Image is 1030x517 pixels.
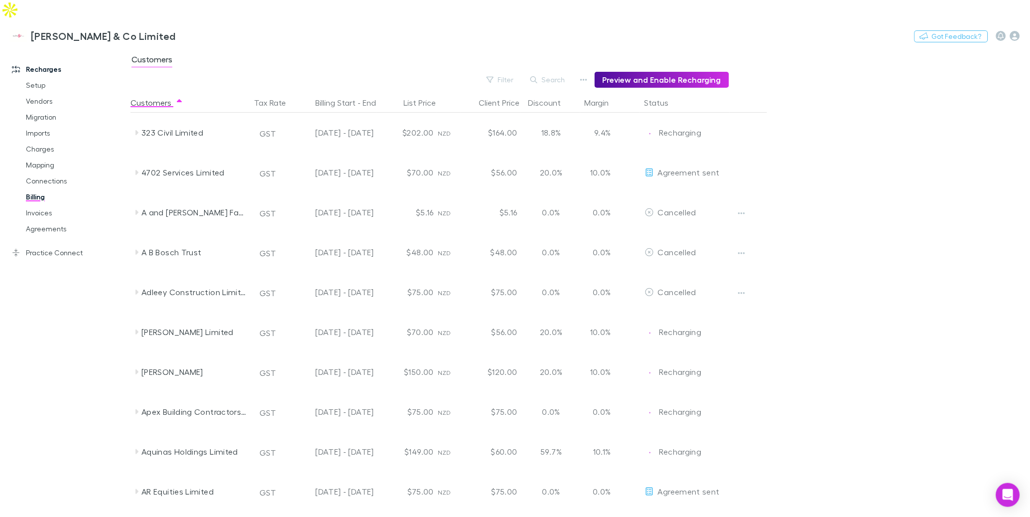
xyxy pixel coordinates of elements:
div: A B Bosch Trust [141,232,247,272]
p: 0.0% [585,486,611,498]
a: Mapping [16,157,129,173]
div: 0.0% [521,192,581,232]
div: $164.00 [462,113,521,153]
a: Billing [16,189,129,205]
div: [PERSON_NAME]GST[DATE] - [DATE]$150.00NZD$120.0020.0%10.0%EditRechargingRecharging [130,352,772,392]
span: NZD [438,329,451,337]
span: Agreement sent [658,487,720,496]
div: Apex Building Contractors LimitedGST[DATE] - [DATE]$75.00NZD$75.000.0%0.0%EditRechargingRecharging [130,392,772,432]
a: Setup [16,77,129,93]
p: 10.0% [585,167,611,178]
div: [DATE] - [DATE] [292,153,374,192]
span: Recharging [659,367,702,376]
p: 0.0% [585,246,611,258]
button: GST [255,485,280,501]
div: [DATE] - [DATE] [292,392,374,432]
button: GST [255,205,280,221]
div: 59.7% [521,432,581,472]
button: GST [255,285,280,301]
a: Agreements [16,221,129,237]
div: [DATE] - [DATE] [292,432,374,472]
a: Practice Connect [2,245,129,261]
span: NZD [438,170,451,177]
span: NZD [438,249,451,257]
button: Preview and Enable Recharging [595,72,729,88]
img: Recharging [645,448,655,458]
div: $202.00 [378,113,438,153]
button: GST [255,405,280,421]
a: [PERSON_NAME] & Co Limited [4,24,182,48]
div: Apex Building Contractors Limited [141,392,247,432]
div: [DATE] - [DATE] [292,352,374,392]
span: NZD [438,449,451,456]
div: 323 Civil LimitedGST[DATE] - [DATE]$202.00NZD$164.0018.8%9.4%EditRechargingRecharging [130,113,772,153]
div: [PERSON_NAME] [141,352,247,392]
img: Recharging [645,368,655,378]
button: Tax Rate [254,93,298,113]
div: Margin [584,93,621,113]
div: $56.00 [462,312,521,352]
span: Recharging [659,128,702,137]
div: 4702 Services LimitedGST[DATE] - [DATE]$70.00NZD$56.0020.0%10.0%EditAgreement sent [130,153,772,192]
div: [DATE] - [DATE] [292,312,374,352]
div: [PERSON_NAME] LimitedGST[DATE] - [DATE]$70.00NZD$56.0020.0%10.0%EditRechargingRecharging [130,312,772,352]
div: $75.00 [462,472,521,512]
button: GST [255,245,280,261]
div: 20.0% [521,153,581,192]
a: Invoices [16,205,129,221]
a: Vendors [16,93,129,109]
span: NZD [438,130,451,137]
p: 10.1% [585,446,611,458]
div: 0.0% [521,232,581,272]
p: 9.4% [585,127,611,139]
div: $75.00 [378,392,438,432]
span: Customers [131,54,172,67]
a: Migration [16,109,129,125]
span: Recharging [659,447,702,456]
a: Connections [16,173,129,189]
div: 0.0% [521,272,581,312]
img: Recharging [645,129,655,139]
div: $5.16 [378,192,438,232]
div: [DATE] - [DATE] [292,232,374,272]
button: GST [255,445,280,461]
div: AR Equities LimitedGST[DATE] - [DATE]$75.00NZD$75.000.0%0.0%EditAgreement sent [130,472,772,512]
h3: [PERSON_NAME] & Co Limited [31,30,176,42]
img: Recharging [645,328,655,338]
div: Open Intercom Messenger [996,483,1020,507]
div: $75.00 [378,472,438,512]
div: 0.0% [521,392,581,432]
a: Imports [16,125,129,141]
span: Cancelled [658,207,696,217]
div: A B Bosch TrustGST[DATE] - [DATE]$48.00NZD$48.000.0%0.0%EditCancelled [130,232,772,272]
div: [DATE] - [DATE] [292,192,374,232]
img: Recharging [645,408,655,418]
p: 0.0% [585,206,611,218]
a: Charges [16,141,129,157]
div: $75.00 [462,392,521,432]
div: $48.00 [378,232,438,272]
div: $56.00 [462,153,521,192]
a: Recharges [2,61,129,77]
span: Cancelled [658,287,696,297]
div: 0.0% [521,472,581,512]
span: NZD [438,489,451,496]
div: [PERSON_NAME] Limited [141,312,247,352]
div: $150.00 [378,352,438,392]
button: Billing Start - End [315,93,388,113]
div: AR Equities Limited [141,472,247,512]
button: GST [255,166,280,181]
div: Adleey Construction LimitedGST[DATE] - [DATE]$75.00NZD$75.000.0%0.0%EditCancelled [130,272,772,312]
div: Adleey Construction Limited [141,272,247,312]
div: $48.00 [462,232,521,272]
span: Recharging [659,327,702,337]
button: Discount [528,93,573,113]
span: Recharging [659,407,702,416]
button: Customers [130,93,183,113]
div: $60.00 [462,432,521,472]
div: [DATE] - [DATE] [292,113,374,153]
button: Client Price [479,93,531,113]
div: List Price [403,93,448,113]
span: NZD [438,209,451,217]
